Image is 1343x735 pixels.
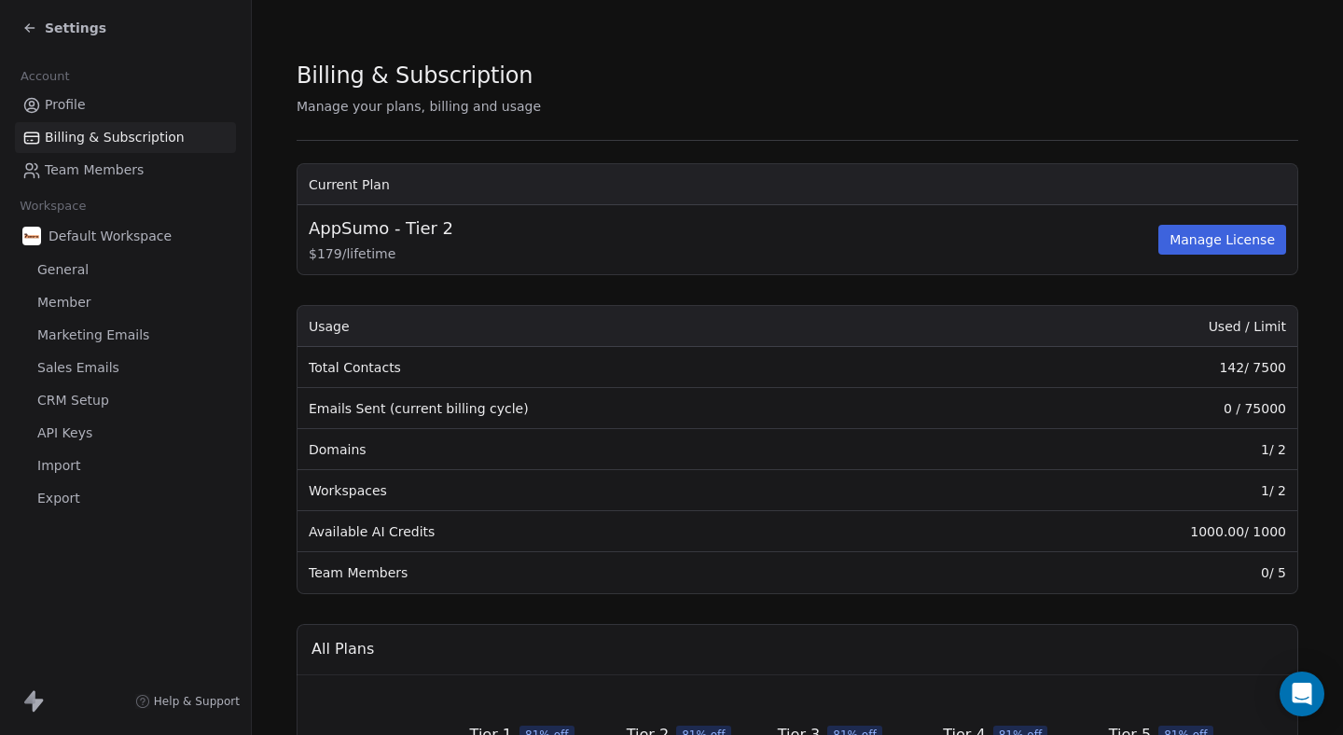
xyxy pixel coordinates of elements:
[969,552,1297,593] td: 0 / 5
[37,260,89,280] span: General
[312,638,374,660] span: All Plans
[37,489,80,508] span: Export
[154,694,240,709] span: Help & Support
[969,347,1297,388] td: 142 / 7500
[298,164,1297,205] th: Current Plan
[15,418,236,449] a: API Keys
[298,552,969,593] td: Team Members
[298,347,969,388] td: Total Contacts
[298,511,969,552] td: Available AI Credits
[969,306,1297,347] th: Used / Limit
[15,483,236,514] a: Export
[135,694,240,709] a: Help & Support
[15,451,236,481] a: Import
[12,192,94,220] span: Workspace
[15,255,236,285] a: General
[15,155,236,186] a: Team Members
[48,227,172,245] span: Default Workspace
[297,99,541,114] span: Manage your plans, billing and usage
[969,429,1297,470] td: 1 / 2
[45,160,144,180] span: Team Members
[969,511,1297,552] td: 1000.00 / 1000
[15,122,236,153] a: Billing & Subscription
[297,62,533,90] span: Billing & Subscription
[37,456,80,476] span: Import
[15,353,236,383] a: Sales Emails
[45,19,106,37] span: Settings
[298,429,969,470] td: Domains
[37,391,109,410] span: CRM Setup
[37,293,91,312] span: Member
[12,62,77,90] span: Account
[15,287,236,318] a: Member
[298,306,969,347] th: Usage
[298,388,969,429] td: Emails Sent (current billing cycle)
[1158,225,1286,255] button: Manage License
[37,423,92,443] span: API Keys
[22,19,106,37] a: Settings
[37,326,149,345] span: Marketing Emails
[45,128,185,147] span: Billing & Subscription
[15,320,236,351] a: Marketing Emails
[22,227,41,245] img: 500.jpg
[37,358,119,378] span: Sales Emails
[15,385,236,416] a: CRM Setup
[298,470,969,511] td: Workspaces
[45,95,86,115] span: Profile
[969,470,1297,511] td: 1 / 2
[15,90,236,120] a: Profile
[309,216,453,241] span: AppSumo - Tier 2
[1280,672,1324,716] div: Open Intercom Messenger
[309,244,1155,263] span: $ 179 / lifetime
[969,388,1297,429] td: 0 / 75000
